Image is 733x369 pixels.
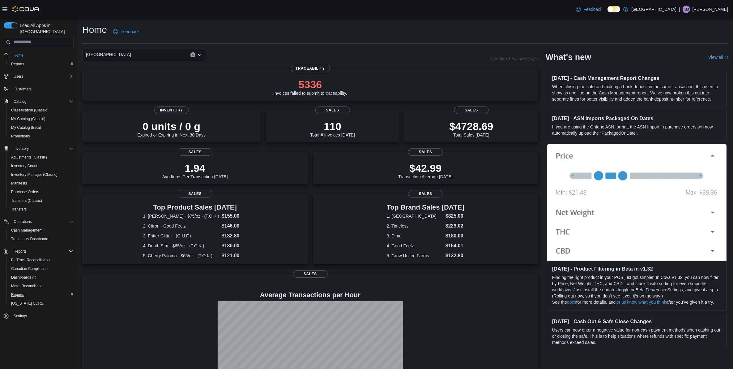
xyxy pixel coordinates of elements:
[11,145,74,152] span: Inventory
[11,237,48,241] span: Traceabilty Dashboard
[9,235,74,243] span: Traceabilty Dashboard
[552,318,722,324] h3: [DATE] - Cash Out & Safe Close Changes
[11,98,29,105] button: Catalog
[143,204,247,211] h3: Top Product Sales [DATE]
[9,162,74,170] span: Inventory Count
[9,265,74,272] span: Canadian Compliance
[1,311,76,320] button: Settings
[11,248,29,255] button: Reports
[6,273,76,282] a: Dashboards
[6,299,76,308] button: [US_STATE] CCRS
[583,6,602,12] span: Feedback
[9,197,45,204] a: Transfers (Classic)
[6,153,76,162] button: Adjustments (Classic)
[293,270,328,278] span: Sales
[693,6,728,13] p: [PERSON_NAME]
[222,222,247,230] dd: $146.00
[387,223,443,229] dt: 2. Timeless
[9,132,74,140] span: Promotions
[9,274,74,281] span: Dashboards
[6,60,76,68] button: Reports
[9,300,46,307] a: [US_STATE] CCRS
[14,53,23,58] span: Home
[1,217,76,226] button: Operations
[11,284,45,289] span: Metrc Reconciliation
[11,62,24,67] span: Reports
[11,116,45,121] span: My Catalog (Classic)
[9,124,74,131] span: My Catalog (Beta)
[11,198,42,203] span: Transfers (Classic)
[445,252,464,259] dd: $132.80
[11,134,30,139] span: Promotions
[679,6,680,13] p: |
[398,162,453,179] div: Transaction Average [DATE]
[11,125,41,130] span: My Catalog (Beta)
[552,266,722,272] h3: [DATE] - Product Filtering in Beta in v1.32
[616,300,666,305] a: let us know what you think
[9,197,74,204] span: Transfers (Classic)
[684,6,689,13] span: KM
[11,218,74,225] span: Operations
[6,290,76,299] button: Reports
[9,154,49,161] a: Adjustments (Classic)
[9,188,74,196] span: Purchase Orders
[14,74,23,79] span: Users
[552,327,722,345] p: Users can now enter a negative value for non-cash payment methods when cashing out or closing the...
[9,291,27,298] a: Reports
[9,115,74,123] span: My Catalog (Classic)
[9,180,74,187] span: Manifests
[491,56,538,61] p: Updated 1 minute(s) ago
[11,73,74,80] span: Users
[9,154,74,161] span: Adjustments (Classic)
[9,274,38,281] a: Dashboards
[408,148,443,156] span: Sales
[11,228,42,233] span: Cash Management
[11,301,43,306] span: [US_STATE] CCRS
[222,252,247,259] dd: $121.00
[17,22,74,35] span: Load All Apps in [GEOGRAPHIC_DATA]
[6,179,76,188] button: Manifests
[162,162,228,179] div: Avg Items Per Transaction [DATE]
[387,253,443,259] dt: 5. Grow United Farms
[9,235,51,243] a: Traceabilty Dashboard
[14,219,32,224] span: Operations
[11,155,47,160] span: Adjustments (Classic)
[9,291,74,298] span: Reports
[445,232,464,240] dd: $180.00
[387,204,464,211] h3: Top Brand Sales [DATE]
[11,181,27,186] span: Manifests
[6,196,76,205] button: Transfers (Classic)
[9,60,27,68] a: Reports
[9,188,42,196] a: Purchase Orders
[450,120,493,132] p: $4728.69
[143,233,219,239] dt: 3. Fritter Glitter - (G.U.F.)
[11,292,24,297] span: Reports
[398,162,453,174] p: $42.99
[11,108,49,113] span: Classification (Classic)
[14,314,27,319] span: Settings
[11,73,26,80] button: Users
[11,312,74,320] span: Settings
[143,213,219,219] dt: 1. [PERSON_NAME] - $75/oz - (T.O.K.)
[190,52,195,57] button: Clear input
[222,232,247,240] dd: $132.80
[12,6,40,12] img: Cova
[1,85,76,93] button: Customers
[111,25,142,38] a: Feedback
[552,299,722,305] p: See the for more details, and after you’ve given it a try.
[9,206,29,213] a: Transfers
[708,55,728,60] a: View allExternal link
[11,266,48,271] span: Canadian Compliance
[4,48,74,337] nav: Complex example
[6,205,76,214] button: Transfers
[143,243,219,249] dt: 4. Death Star - $65/oz - (T.O.K.)
[315,106,350,114] span: Sales
[9,60,74,68] span: Reports
[162,162,228,174] p: 1.94
[9,171,60,178] a: Inventory Manager (Classic)
[11,172,58,177] span: Inventory Manager (Classic)
[9,106,74,114] span: Classification (Classic)
[143,253,219,259] dt: 5. Cherry Paloma - $65/oz - (T.O.K.)
[121,28,139,35] span: Feedback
